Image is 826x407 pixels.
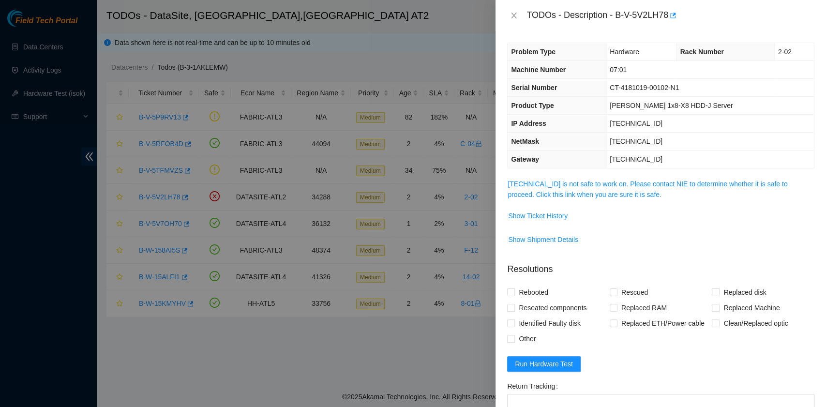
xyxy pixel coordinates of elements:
span: Replaced disk [720,285,770,300]
span: Serial Number [511,84,557,91]
span: Rebooted [515,285,552,300]
span: Rack Number [680,48,723,56]
span: 2-02 [778,48,792,56]
span: Identified Faulty disk [515,316,585,331]
span: Show Shipment Details [508,234,578,245]
button: Close [507,11,521,20]
label: Return Tracking [507,378,562,394]
span: Machine Number [511,66,566,74]
span: Other [515,331,540,347]
button: Run Hardware Test [507,356,581,372]
span: [TECHNICAL_ID] [610,155,662,163]
span: Replaced Machine [720,300,783,316]
span: Replaced RAM [617,300,671,316]
span: Problem Type [511,48,556,56]
a: [TECHNICAL_ID] is not safe to work on. Please contact NIE to determine whether it is safe to proc... [508,180,787,198]
span: NetMask [511,137,539,145]
span: [TECHNICAL_ID] [610,137,662,145]
button: Show Ticket History [508,208,568,224]
span: Hardware [610,48,639,56]
span: 07:01 [610,66,627,74]
span: Gateway [511,155,539,163]
span: [TECHNICAL_ID] [610,120,662,127]
span: Reseated components [515,300,590,316]
span: Product Type [511,102,554,109]
div: TODOs - Description - B-V-5V2LH78 [526,8,814,23]
span: close [510,12,518,19]
span: CT-4181019-00102-N1 [610,84,679,91]
span: IP Address [511,120,546,127]
span: Show Ticket History [508,211,568,221]
span: Clean/Replaced optic [720,316,792,331]
span: Rescued [617,285,652,300]
p: Resolutions [507,255,814,276]
span: Replaced ETH/Power cable [617,316,708,331]
span: Run Hardware Test [515,359,573,369]
span: [PERSON_NAME] 1x8-X8 HDD-J Server [610,102,733,109]
button: Show Shipment Details [508,232,579,247]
